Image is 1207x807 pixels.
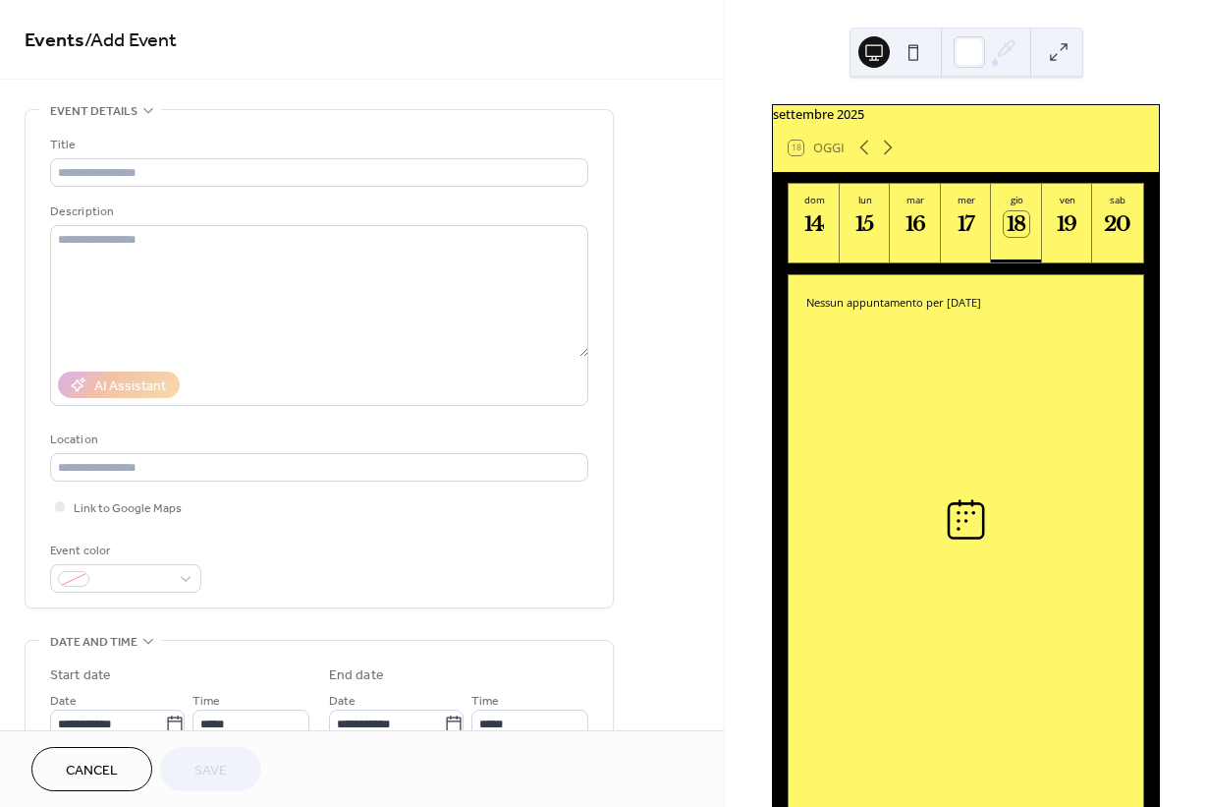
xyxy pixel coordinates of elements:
[31,747,152,791] button: Cancel
[66,761,118,781] span: Cancel
[852,211,878,237] div: 15
[789,184,840,262] button: dom14
[50,541,197,561] div: Event color
[1098,194,1137,206] div: sab
[1092,184,1143,262] button: sab20
[896,194,935,206] div: mar
[1105,211,1130,237] div: 20
[801,211,827,237] div: 14
[84,22,177,60] span: / Add Event
[50,691,77,712] span: Date
[25,22,84,60] a: Events
[846,194,885,206] div: lun
[1042,184,1093,262] button: ven19
[1055,211,1080,237] div: 19
[954,211,979,237] div: 17
[192,691,220,712] span: Time
[50,632,137,653] span: Date and time
[329,691,356,712] span: Date
[329,665,384,686] div: End date
[773,105,1159,124] div: settembre 2025
[791,281,1141,323] div: Nessun appuntamento per [DATE]
[50,135,584,155] div: Title
[903,211,928,237] div: 16
[50,665,111,686] div: Start date
[941,184,992,262] button: mer17
[1004,211,1029,237] div: 18
[50,101,137,122] span: Event details
[1048,194,1087,206] div: ven
[471,691,499,712] span: Time
[890,184,941,262] button: mar16
[947,194,986,206] div: mer
[50,202,584,222] div: Description
[74,498,182,519] span: Link to Google Maps
[997,194,1036,206] div: gio
[991,184,1042,262] button: gio18
[840,184,891,262] button: lun15
[50,430,584,450] div: Location
[795,194,834,206] div: dom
